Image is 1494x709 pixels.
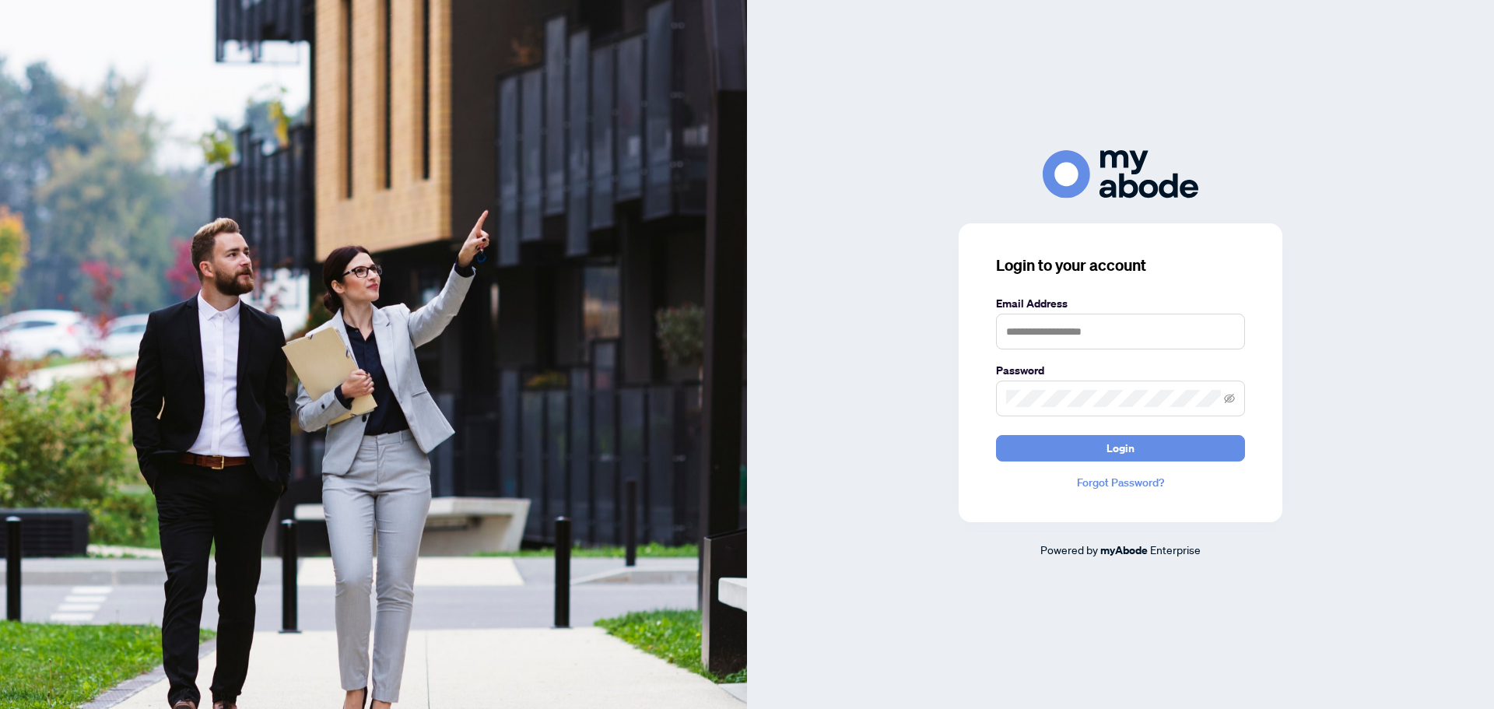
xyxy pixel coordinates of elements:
[996,362,1245,379] label: Password
[996,254,1245,276] h3: Login to your account
[996,435,1245,462] button: Login
[1224,393,1235,404] span: eye-invisible
[1043,150,1198,198] img: ma-logo
[996,295,1245,312] label: Email Address
[1106,436,1135,461] span: Login
[1040,542,1098,556] span: Powered by
[1100,542,1148,559] a: myAbode
[1150,542,1201,556] span: Enterprise
[996,474,1245,491] a: Forgot Password?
